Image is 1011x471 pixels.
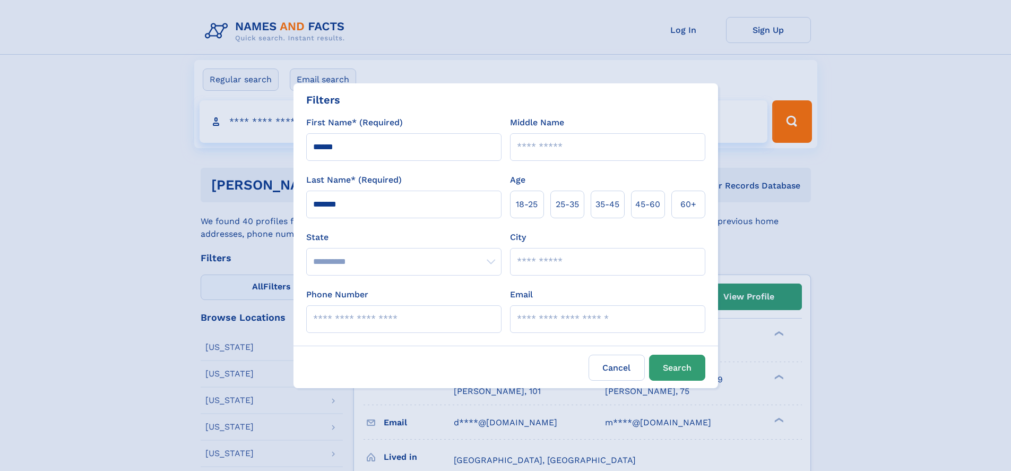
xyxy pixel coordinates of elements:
[510,116,564,129] label: Middle Name
[306,231,502,244] label: State
[649,355,705,381] button: Search
[635,198,660,211] span: 45‑60
[306,116,403,129] label: First Name* (Required)
[306,174,402,186] label: Last Name* (Required)
[510,288,533,301] label: Email
[510,231,526,244] label: City
[516,198,538,211] span: 18‑25
[680,198,696,211] span: 60+
[595,198,619,211] span: 35‑45
[589,355,645,381] label: Cancel
[510,174,525,186] label: Age
[306,92,340,108] div: Filters
[556,198,579,211] span: 25‑35
[306,288,368,301] label: Phone Number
